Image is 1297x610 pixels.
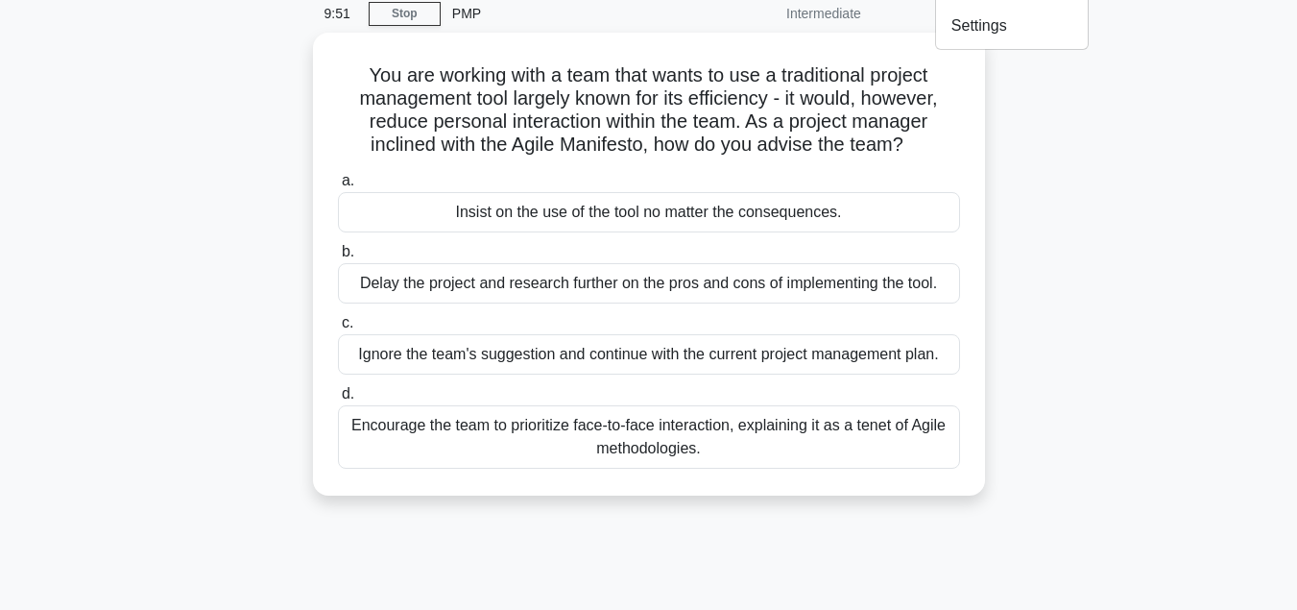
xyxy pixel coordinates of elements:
[338,334,960,375] div: Ignore the team's suggestion and continue with the current project management plan.
[369,2,441,26] a: Stop
[336,63,962,158] h5: You are working with a team that wants to use a traditional project management tool largely known...
[342,314,353,330] span: c.
[936,11,1088,41] a: Settings
[338,192,960,232] div: Insist on the use of the tool no matter the consequences.
[338,405,960,469] div: Encourage the team to prioritize face-to-face interaction, explaining it as a tenet of Agile meth...
[338,263,960,304] div: Delay the project and research further on the pros and cons of implementing the tool.
[342,243,354,259] span: b.
[342,385,354,402] span: d.
[342,172,354,188] span: a.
